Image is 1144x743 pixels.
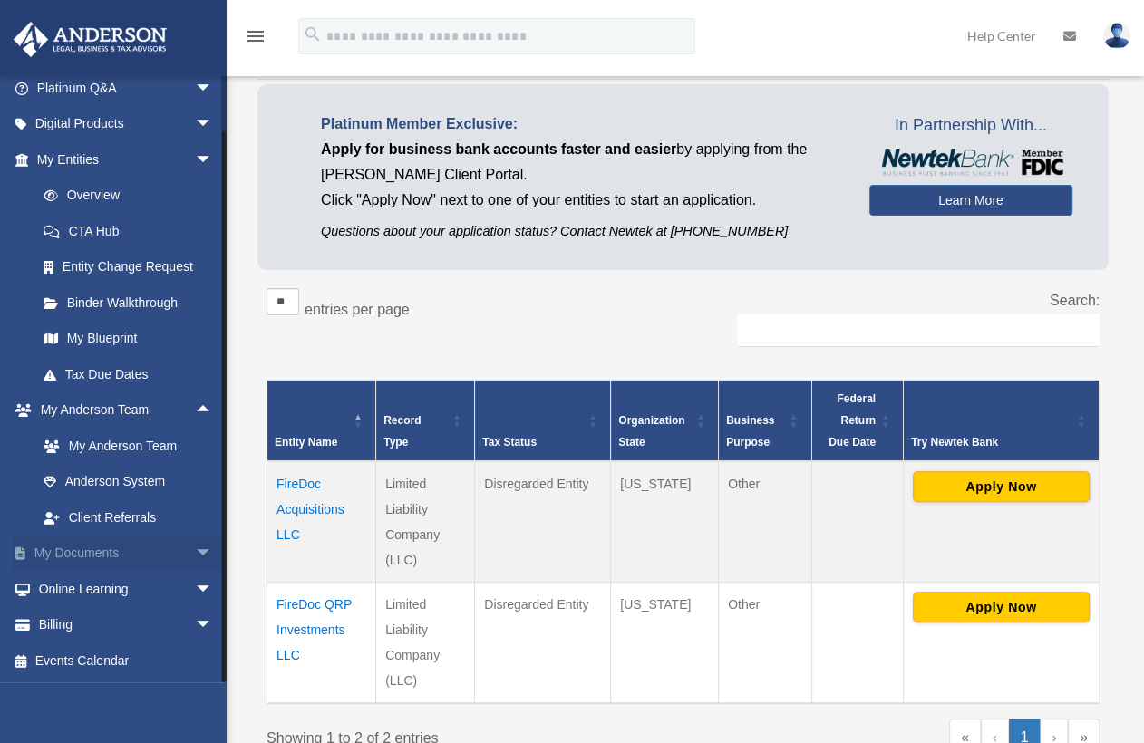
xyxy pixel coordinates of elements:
[25,464,240,500] a: Anderson System
[305,302,410,317] label: entries per page
[611,461,719,583] td: [US_STATE]
[267,583,376,704] td: FireDoc QRP Investments LLC
[482,436,537,449] span: Tax Status
[195,141,231,179] span: arrow_drop_down
[718,461,811,583] td: Other
[878,149,1063,176] img: NewtekBankLogoSM.png
[321,188,842,213] p: Click "Apply Now" next to one of your entities to start an application.
[195,607,231,644] span: arrow_drop_down
[869,185,1072,216] a: Learn More
[829,392,876,449] span: Federal Return Due Date
[1103,23,1130,49] img: User Pic
[195,106,231,143] span: arrow_drop_down
[195,392,231,429] span: arrow_drop_up
[25,285,231,321] a: Binder Walkthrough
[726,414,774,449] span: Business Purpose
[383,414,421,449] span: Record Type
[13,571,240,607] a: Online Learningarrow_drop_down
[903,381,1099,462] th: Try Newtek Bank : Activate to sort
[376,381,475,462] th: Record Type: Activate to sort
[475,583,611,704] td: Disregarded Entity
[321,141,676,157] span: Apply for business bank accounts faster and easier
[911,431,1071,453] div: Try Newtek Bank
[475,461,611,583] td: Disregarded Entity
[25,213,231,249] a: CTA Hub
[611,583,719,704] td: [US_STATE]
[718,381,811,462] th: Business Purpose: Activate to sort
[321,220,842,243] p: Questions about your application status? Contact Newtek at [PHONE_NUMBER]
[321,111,842,137] p: Platinum Member Exclusive:
[25,356,231,392] a: Tax Due Dates
[13,607,240,643] a: Billingarrow_drop_down
[13,70,240,106] a: Platinum Q&Aarrow_drop_down
[303,24,323,44] i: search
[376,461,475,583] td: Limited Liability Company (LLC)
[25,178,222,214] a: Overview
[913,471,1090,502] button: Apply Now
[275,436,337,449] span: Entity Name
[718,583,811,704] td: Other
[913,592,1090,622] button: Apply Now
[1050,293,1100,308] label: Search:
[245,32,267,47] a: menu
[267,381,376,462] th: Entity Name: Activate to invert sorting
[195,70,231,107] span: arrow_drop_down
[13,642,240,679] a: Events Calendar
[618,414,684,449] span: Organization State
[475,381,611,462] th: Tax Status: Activate to sort
[25,428,240,464] a: My Anderson Team
[25,499,240,536] a: Client Referrals
[245,25,267,47] i: menu
[869,111,1072,140] span: In Partnership With...
[267,461,376,583] td: FireDoc Acquisitions LLC
[25,249,231,285] a: Entity Change Request
[195,571,231,608] span: arrow_drop_down
[811,381,903,462] th: Federal Return Due Date: Activate to sort
[13,392,240,429] a: My Anderson Teamarrow_drop_up
[376,583,475,704] td: Limited Liability Company (LLC)
[13,106,240,142] a: Digital Productsarrow_drop_down
[13,141,231,178] a: My Entitiesarrow_drop_down
[611,381,719,462] th: Organization State: Activate to sort
[13,536,240,572] a: My Documentsarrow_drop_down
[8,22,172,57] img: Anderson Advisors Platinum Portal
[195,536,231,573] span: arrow_drop_down
[25,321,231,357] a: My Blueprint
[321,137,842,188] p: by applying from the [PERSON_NAME] Client Portal.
